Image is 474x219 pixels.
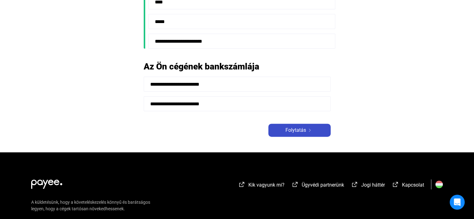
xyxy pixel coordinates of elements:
[285,126,306,134] span: Folytatás
[361,182,385,188] span: Jogi háttér
[31,176,62,189] img: white-payee-white-dot.svg
[238,181,246,188] img: external-link-white
[450,195,465,210] div: Open Intercom Messenger
[351,181,358,188] img: external-link-white
[392,181,399,188] img: external-link-white
[435,181,443,188] img: HU.svg
[351,183,385,189] a: external-link-whiteJogi háttér
[291,183,344,189] a: external-link-whiteÜgyvédi partnerünk
[248,182,285,188] span: Kik vagyunk mi?
[291,181,299,188] img: external-link-white
[238,183,285,189] a: external-link-whiteKik vagyunk mi?
[402,182,424,188] span: Kapcsolat
[144,61,331,72] h2: Az Ön cégének bankszámlája
[392,183,424,189] a: external-link-whiteKapcsolat
[302,182,344,188] span: Ügyvédi partnerünk
[306,129,314,132] img: arrow-right-white
[268,124,331,137] button: Folytatásarrow-right-white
